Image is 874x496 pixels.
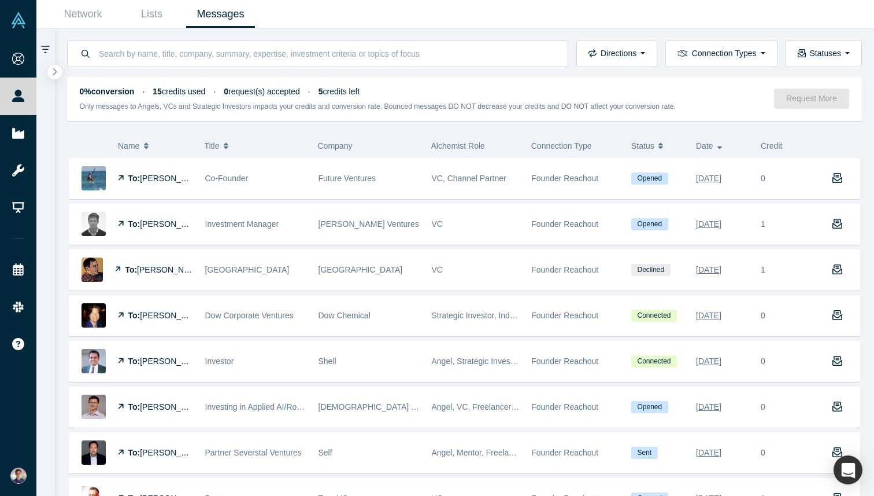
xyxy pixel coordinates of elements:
span: Declined [631,264,671,276]
img: Brian Jacobs's Profile Image [82,258,103,282]
img: Mark Zhu's Profile Image [82,395,106,419]
button: Status [631,134,684,158]
div: 0 [761,401,765,413]
span: · [308,87,310,96]
span: request(s) accepted [224,87,300,96]
span: VC [432,219,443,229]
a: Network [49,1,117,28]
img: Constantin Koenigsegg's Profile Image [82,212,106,236]
img: Maryanna Saenko's Profile Image [82,166,106,190]
span: Angel, VC, Freelancer / Consultant [432,402,557,412]
span: VC [432,265,443,274]
span: Shell [319,357,336,366]
input: Search by name, title, company, summary, expertise, investment criteria or topics of focus [98,40,555,67]
span: Alchemist Role [431,141,485,150]
span: Founder Reachout [531,265,598,274]
span: [DEMOGRAPHIC_DATA] Capital Partners [319,402,469,412]
div: [DATE] [696,397,721,417]
div: 0 [761,355,765,368]
span: Opened [631,218,668,230]
span: · [142,87,145,96]
span: Investor [205,357,234,366]
strong: 0 [224,87,228,96]
span: VC, Channel Partner [432,174,506,183]
span: Founder Reachout [531,402,598,412]
span: Status [631,134,654,158]
a: Messages [186,1,255,28]
img: Kathleen Jurman's Profile Image [82,303,106,328]
span: [PERSON_NAME] [140,174,206,183]
strong: To: [128,311,140,320]
div: [DATE] [696,260,721,280]
span: Founder Reachout [531,357,598,366]
span: Angel, Strategic Investor, Mentor, Lecturer, Corporate Innovator [432,357,659,366]
span: [PERSON_NAME] [137,265,203,274]
span: Partner Severstal Ventures [205,448,302,457]
img: Andres Meiners's Account [10,468,27,484]
span: Dow Corporate Ventures [205,311,294,320]
span: Future Ventures [319,174,376,183]
span: [PERSON_NAME] [140,357,206,366]
span: Connection Type [531,141,592,150]
button: Name [118,134,192,158]
div: [DATE] [696,168,721,189]
div: 1 [755,204,820,244]
strong: To: [128,219,140,229]
span: Name [118,134,139,158]
span: Founder Reachout [531,219,598,229]
strong: 5 [319,87,323,96]
div: [DATE] [696,214,721,234]
span: Credit [761,141,782,150]
span: [PERSON_NAME] [140,448,206,457]
span: Connected [631,355,677,368]
div: [DATE] [696,306,721,326]
span: Sent [631,447,658,459]
span: credits used [153,87,205,96]
span: Founder Reachout [531,174,598,183]
strong: To: [125,265,137,274]
button: Date [696,134,749,158]
div: 0 [761,172,765,185]
span: Co-Founder [205,174,249,183]
div: 0 [761,310,765,322]
img: Vikas Gupta's Profile Image [82,349,106,373]
div: 1 [755,250,820,290]
small: Only messages to Angels, VCs and Strategic Investors impacts your credits and conversion rate. Bo... [80,102,676,111]
span: Angel, Mentor, Freelancer / Consultant, Channel Partner, Corporate Innovator [432,448,710,457]
strong: To: [128,174,140,183]
span: Investing in Applied AI/Robotics and Deep Tech [205,402,375,412]
span: Founder Reachout [531,311,598,320]
span: Investment Manager [205,219,279,229]
span: [GEOGRAPHIC_DATA] [205,265,290,274]
strong: To: [128,448,140,457]
button: Statuses [786,41,862,67]
span: Company [318,141,353,150]
span: Strategic Investor, Industry Analyst, Customer, Corporate Innovator [432,311,672,320]
strong: To: [128,402,140,412]
strong: 15 [153,87,162,96]
a: Lists [117,1,186,28]
span: Dow Chemical [319,311,371,320]
span: credits left [319,87,360,96]
img: Alchemist Vault Logo [10,12,27,28]
strong: To: [128,357,140,366]
button: Directions [576,41,657,67]
span: · [213,87,216,96]
span: Date [696,134,713,158]
strong: 0% conversion [80,87,135,96]
span: [PERSON_NAME] [140,219,206,229]
span: Title [205,134,220,158]
div: [DATE] [696,443,721,463]
span: Founder Reachout [531,448,598,457]
span: [PERSON_NAME] [140,311,206,320]
div: 0 [761,447,765,459]
span: [PERSON_NAME] [140,402,206,412]
span: Self [319,448,332,457]
span: [GEOGRAPHIC_DATA] [319,265,403,274]
span: Opened [631,401,668,413]
span: Opened [631,172,668,185]
span: Connected [631,310,677,322]
img: George Gogolev's Profile Image [82,440,106,465]
span: [PERSON_NAME] Ventures [319,219,419,229]
div: [DATE] [696,351,721,372]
